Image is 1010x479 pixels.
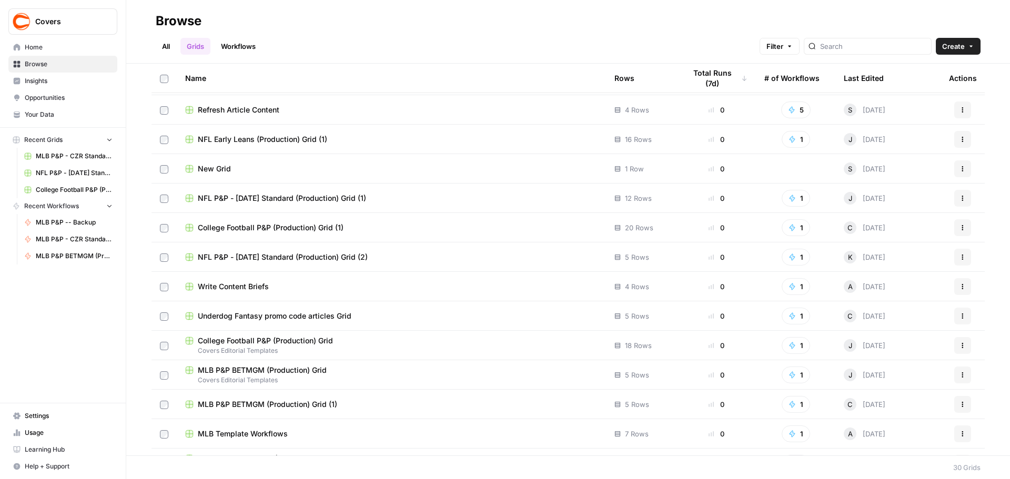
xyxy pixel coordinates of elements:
[12,12,31,31] img: Covers Logo
[8,106,117,123] a: Your Data
[185,399,598,410] a: MLB P&P BETMGM (Production) Grid (1)
[625,222,653,233] span: 20 Rows
[19,181,117,198] a: College Football P&P (Production) Grid (1)
[685,164,748,174] div: 0
[614,64,634,93] div: Rows
[685,222,748,233] div: 0
[198,335,333,346] span: College Football P&P (Production) Grid
[198,105,279,115] span: Refresh Article Content
[185,335,598,355] a: College Football P&P (Production) GridCovers Editorial Templates
[8,39,117,56] a: Home
[185,453,598,473] a: NFL P&P - Preseason (Production) GridCovers Editorial Templates
[198,134,327,145] span: NFL Early Leans (Production) Grid (1)
[782,249,810,266] button: 1
[849,340,852,351] span: J
[8,8,117,35] button: Workspace: Covers
[844,133,885,146] div: [DATE]
[36,185,113,195] span: College Football P&P (Production) Grid (1)
[198,193,366,203] span: NFL P&P - [DATE] Standard (Production) Grid (1)
[848,105,852,115] span: S
[782,366,810,383] button: 1
[844,369,885,381] div: [DATE]
[185,252,598,262] a: NFL P&P - [DATE] Standard (Production) Grid (2)
[198,252,368,262] span: NFL P&P - [DATE] Standard (Production) Grid (2)
[844,162,885,175] div: [DATE]
[35,16,99,27] span: Covers
[848,252,853,262] span: K
[782,131,810,148] button: 1
[782,425,810,442] button: 1
[625,193,652,203] span: 12 Rows
[685,64,748,93] div: Total Runs (7d)
[215,38,262,55] a: Workflows
[847,311,853,321] span: C
[185,64,598,93] div: Name
[685,340,748,351] div: 0
[8,56,117,73] a: Browse
[198,429,288,439] span: MLB Template Workflows
[685,399,748,410] div: 0
[25,462,113,471] span: Help + Support
[849,193,852,203] span: J
[844,221,885,234] div: [DATE]
[625,370,649,380] span: 5 Rows
[19,248,117,264] a: MLB P&P BETMGM (Production)
[180,38,210,55] a: Grids
[848,429,853,439] span: A
[847,222,853,233] span: C
[185,365,598,385] a: MLB P&P BETMGM (Production) GridCovers Editorial Templates
[198,222,344,233] span: College Football P&P (Production) Grid (1)
[844,398,885,411] div: [DATE]
[848,164,852,174] span: S
[625,399,649,410] span: 5 Rows
[685,429,748,439] div: 0
[782,308,810,324] button: 1
[8,198,117,214] button: Recent Workflows
[625,311,649,321] span: 5 Rows
[847,399,853,410] span: C
[198,311,351,321] span: Underdog Fantasy promo code articles Grid
[685,370,748,380] div: 0
[685,193,748,203] div: 0
[19,165,117,181] a: NFL P&P - [DATE] Standard (Production) Grid (1)
[185,346,598,355] span: Covers Editorial Templates
[19,148,117,165] a: MLB P&P - CZR Standard (Production) Grid
[844,339,885,352] div: [DATE]
[625,429,649,439] span: 7 Rows
[156,38,176,55] a: All
[185,164,598,174] a: New Grid
[19,231,117,248] a: MLB P&P - CZR Standard (Production)
[25,110,113,119] span: Your Data
[185,375,598,385] span: Covers Editorial Templates
[36,235,113,244] span: MLB P&P - CZR Standard (Production)
[8,89,117,106] a: Opportunities
[782,219,810,236] button: 1
[185,105,598,115] a: Refresh Article Content
[8,132,117,148] button: Recent Grids
[849,370,852,380] span: J
[782,337,810,354] button: 1
[844,104,885,116] div: [DATE]
[198,164,231,174] span: New Grid
[782,455,810,472] button: 1
[760,38,800,55] button: Filter
[685,281,748,292] div: 0
[185,134,598,145] a: NFL Early Leans (Production) Grid (1)
[25,428,113,437] span: Usage
[848,281,853,292] span: A
[36,251,113,261] span: MLB P&P BETMGM (Production)
[625,164,644,174] span: 1 Row
[19,214,117,231] a: MLB P&P -- Backup
[942,41,965,52] span: Create
[36,218,113,227] span: MLB P&P -- Backup
[782,396,810,413] button: 1
[844,251,885,263] div: [DATE]
[949,64,977,93] div: Actions
[8,458,117,475] button: Help + Support
[849,134,852,145] span: J
[936,38,981,55] button: Create
[8,407,117,424] a: Settings
[25,43,113,52] span: Home
[24,135,63,145] span: Recent Grids
[25,76,113,86] span: Insights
